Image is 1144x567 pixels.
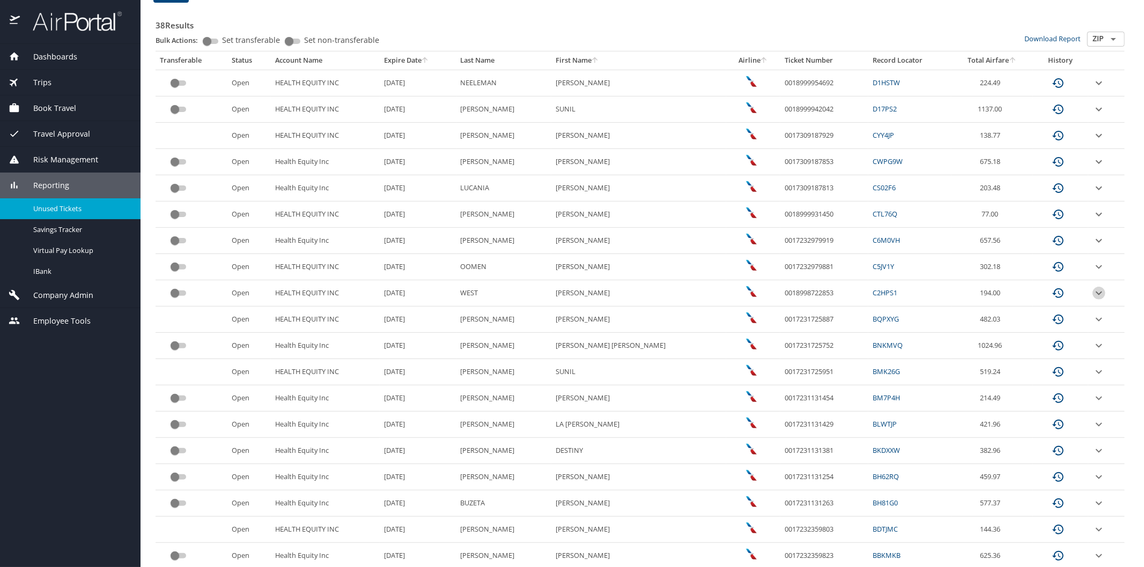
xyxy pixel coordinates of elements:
[551,385,726,412] td: [PERSON_NAME]
[271,359,380,385] td: HEALTH EQUITY INC
[422,57,429,64] button: sort
[456,70,552,96] td: NEELEMAN
[456,254,552,280] td: OOMEN
[456,464,552,490] td: [PERSON_NAME]
[780,517,868,543] td: 0017232359803
[380,333,456,359] td: [DATE]
[160,56,223,65] div: Transferable
[1093,444,1105,457] button: expand row
[271,175,380,202] td: Health Equity Inc
[780,412,868,438] td: 0017231131429
[780,149,868,175] td: 0017309187853
[380,175,456,202] td: [DATE]
[271,490,380,517] td: Health Equity Inc
[1093,549,1105,562] button: expand row
[271,333,380,359] td: Health Equity Inc
[873,445,900,455] a: BKDXXW
[380,51,456,70] th: Expire Date
[780,202,868,228] td: 0018999931450
[227,96,271,123] td: Open
[380,490,456,517] td: [DATE]
[380,123,456,149] td: [DATE]
[456,490,552,517] td: BUZETA
[951,51,1033,70] th: Total Airfare
[551,490,726,517] td: [PERSON_NAME]
[227,228,271,254] td: Open
[780,51,868,70] th: Ticket Number
[1009,57,1017,64] button: sort
[551,96,726,123] td: SUNIL
[873,340,903,350] a: BNKMVQ
[380,280,456,307] td: [DATE]
[33,225,128,235] span: Savings Tracker
[746,234,757,244] img: American Airlines
[746,207,757,218] img: American Airlines
[951,202,1033,228] td: 77.00
[271,254,380,280] td: HEALTH EQUITY INC
[873,156,903,166] a: CWPG9W
[951,385,1033,412] td: 214.49
[551,202,726,228] td: [PERSON_NAME]
[271,280,380,307] td: HEALTH EQUITY INC
[456,307,552,333] td: [PERSON_NAME]
[271,412,380,438] td: Health Equity Inc
[780,70,868,96] td: 0018999954692
[746,496,757,507] img: American Airlines
[873,498,898,508] a: BH81G0
[227,438,271,464] td: Open
[746,286,757,297] img: American Airlines
[551,228,726,254] td: [PERSON_NAME]
[21,11,122,32] img: airportal-logo.png
[271,385,380,412] td: Health Equity Inc
[1093,129,1105,142] button: expand row
[1093,313,1105,326] button: expand row
[1093,497,1105,510] button: expand row
[746,102,757,113] img: American Airlines
[1093,418,1105,431] button: expand row
[227,123,271,149] td: Open
[456,149,552,175] td: [PERSON_NAME]
[380,307,456,333] td: [DATE]
[380,438,456,464] td: [DATE]
[227,333,271,359] td: Open
[20,154,98,166] span: Risk Management
[951,96,1033,123] td: 1137.00
[271,51,380,70] th: Account Name
[20,77,51,88] span: Trips
[456,202,552,228] td: [PERSON_NAME]
[227,464,271,490] td: Open
[271,307,380,333] td: HEALTH EQUITY INC
[10,11,21,32] img: icon-airportal.png
[227,517,271,543] td: Open
[951,359,1033,385] td: 519.24
[33,245,128,256] span: Virtual Pay Lookup
[746,444,757,454] img: American Airlines
[271,228,380,254] td: Health Equity Inc
[551,307,726,333] td: [PERSON_NAME]
[1093,471,1105,483] button: expand row
[1093,182,1105,195] button: expand row
[780,490,868,517] td: 0017231131263
[951,307,1033,333] td: 482.03
[380,228,456,254] td: [DATE]
[271,96,380,123] td: HEALTH EQUITY INC
[1093,77,1105,89] button: expand row
[873,393,900,402] a: BM7P4H
[746,155,757,166] img: American Airlines
[951,464,1033,490] td: 459.97
[551,359,726,385] td: SUNIL
[780,228,868,254] td: 0017232979919
[592,57,599,64] button: sort
[227,149,271,175] td: Open
[746,470,757,481] img: American Airlines
[951,70,1033,96] td: 224.49
[456,412,552,438] td: [PERSON_NAME]
[746,312,757,323] img: American Airlines
[271,438,380,464] td: Health Equity Inc
[227,385,271,412] td: Open
[33,204,128,214] span: Unused Tickets
[873,209,897,219] a: CTL76Q
[227,254,271,280] td: Open
[951,254,1033,280] td: 302.18
[746,129,757,139] img: American Airlines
